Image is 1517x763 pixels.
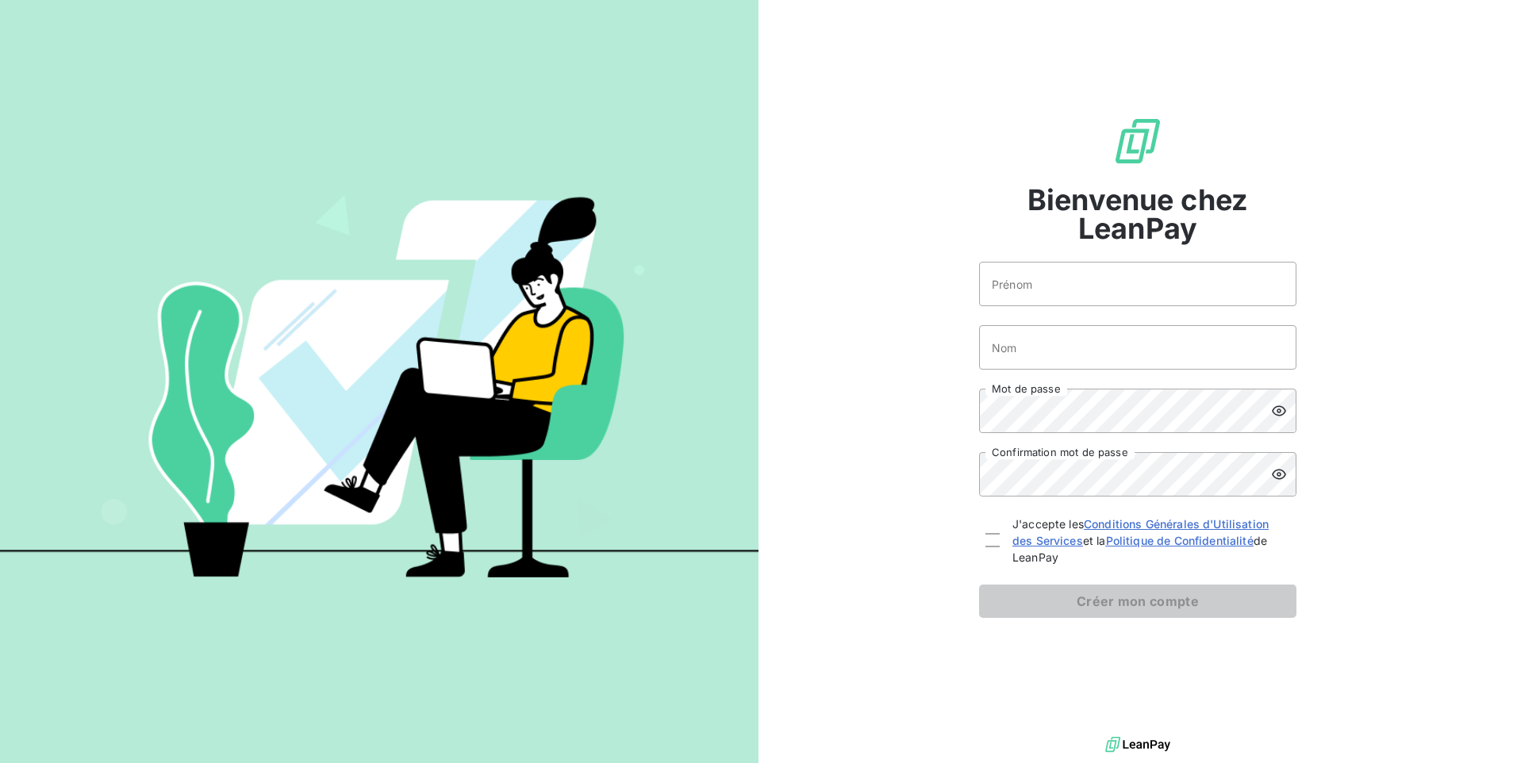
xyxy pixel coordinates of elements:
span: J'accepte les et la de LeanPay [1012,516,1290,566]
span: Bienvenue chez LeanPay [979,186,1296,243]
img: logo [1105,733,1170,757]
input: placeholder [979,262,1296,306]
a: Politique de Confidentialité [1106,534,1254,547]
a: Conditions Générales d'Utilisation des Services [1012,517,1269,547]
img: logo sigle [1112,116,1163,167]
button: Créer mon compte [979,585,1296,618]
input: placeholder [979,325,1296,370]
